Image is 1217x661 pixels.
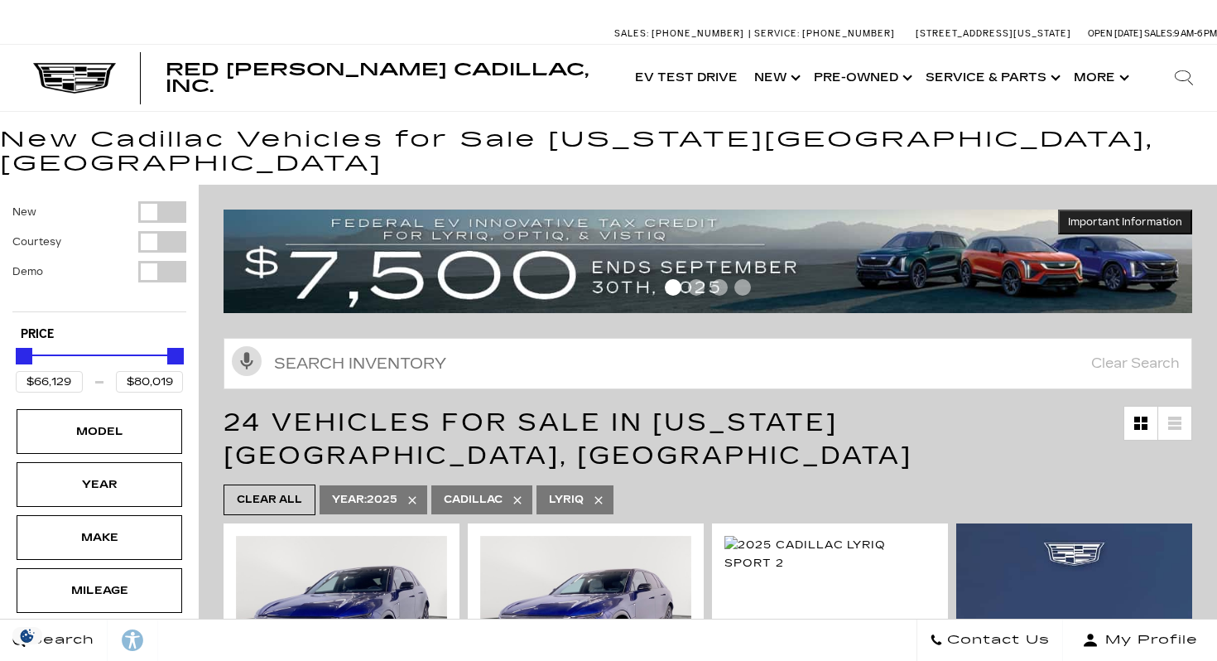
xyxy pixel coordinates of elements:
div: Price [16,342,183,393]
span: [PHONE_NUMBER] [802,28,895,39]
span: Open [DATE] [1088,28,1142,39]
span: Go to slide 4 [734,279,751,296]
a: Service & Parts [917,45,1065,111]
span: Search [26,629,94,652]
div: Maximum Price [167,348,184,364]
input: Minimum [16,371,83,393]
input: Maximum [116,371,183,393]
span: Sales: [1144,28,1174,39]
span: Cadillac [444,490,503,510]
div: Make [58,528,141,547]
a: Service: [PHONE_NUMBER] [748,29,899,38]
div: Model [58,422,141,441]
input: Search Inventory [224,338,1192,389]
span: My Profile [1099,629,1198,652]
span: Year : [332,494,367,505]
a: Red [PERSON_NAME] Cadillac, Inc. [166,61,610,94]
span: Go to slide 1 [665,279,681,296]
img: Opt-Out Icon [8,627,46,644]
a: EV Test Drive [627,45,746,111]
span: Important Information [1068,215,1182,229]
a: New [746,45,806,111]
div: Minimum Price [16,348,32,364]
a: Contact Us [916,620,1063,661]
div: YearYear [17,462,182,507]
label: New [12,204,36,220]
label: Demo [12,263,43,280]
span: [PHONE_NUMBER] [652,28,744,39]
button: Important Information [1058,210,1192,234]
span: Sales: [614,28,649,39]
img: 2025 Cadillac LYRIQ Sport 2 [724,536,936,572]
span: Service: [754,28,800,39]
span: LYRIQ [549,490,584,510]
button: Open user profile menu [1063,620,1217,661]
span: Contact Us [943,629,1050,652]
div: Mileage [58,581,141,600]
div: MileageMileage [17,568,182,613]
button: More [1065,45,1134,111]
span: 9 AM-6 PM [1174,28,1217,39]
img: Cadillac Dark Logo with Cadillac White Text [33,63,116,94]
div: MakeMake [17,515,182,560]
span: Red [PERSON_NAME] Cadillac, Inc. [166,60,589,96]
a: [STREET_ADDRESS][US_STATE] [916,28,1071,39]
a: Pre-Owned [806,45,917,111]
div: Year [58,475,141,494]
span: Go to slide 3 [711,279,728,296]
div: Filter by Vehicle Type [12,201,186,311]
span: Go to slide 2 [688,279,705,296]
span: Clear All [237,490,302,510]
span: 2025 [332,490,397,510]
span: 24 Vehicles for Sale in [US_STATE][GEOGRAPHIC_DATA], [GEOGRAPHIC_DATA] [224,408,912,470]
div: ModelModel [17,409,182,454]
label: Courtesy [12,234,61,250]
svg: Click to toggle on voice search [232,346,262,376]
img: vrp-tax-ending-august-version [224,210,1192,313]
section: Click to Open Cookie Consent Modal [8,627,46,644]
a: Sales: [PHONE_NUMBER] [614,29,748,38]
h5: Price [21,327,178,342]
